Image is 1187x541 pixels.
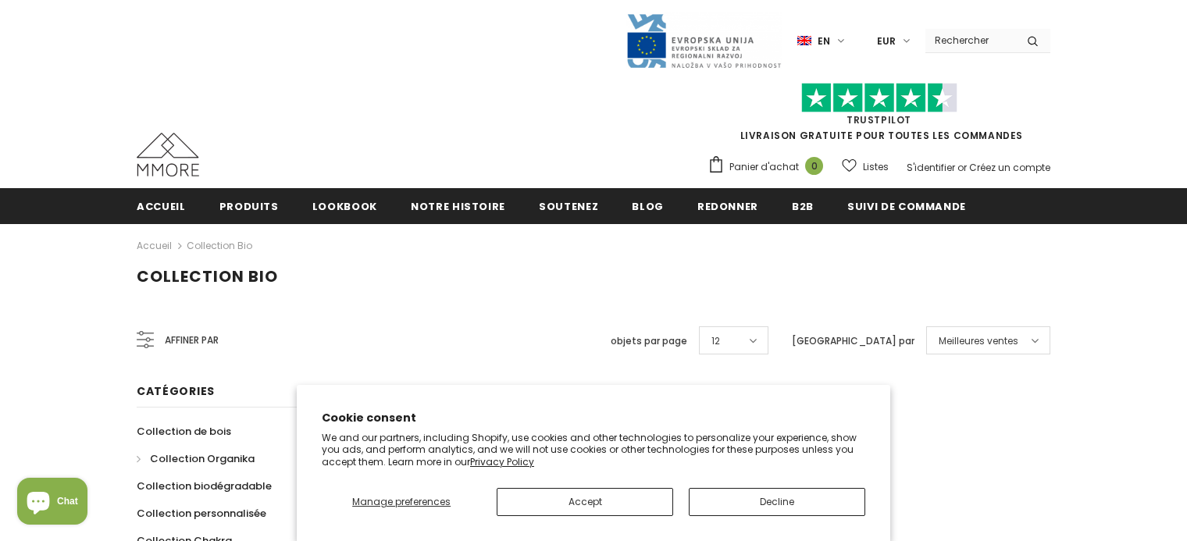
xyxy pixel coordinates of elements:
span: LIVRAISON GRATUITE POUR TOUTES LES COMMANDES [708,90,1050,142]
a: Produits [219,188,279,223]
a: Accueil [137,237,172,255]
span: EUR [877,34,896,49]
a: Accueil [137,188,186,223]
img: Javni Razpis [626,12,782,69]
span: Collection Bio [137,265,278,287]
a: Suivi de commande [847,188,966,223]
a: Notre histoire [411,188,505,223]
p: We and our partners, including Shopify, use cookies and other technologies to personalize your ex... [322,432,865,468]
span: Notre histoire [411,199,505,214]
label: objets par page [611,333,687,349]
span: or [957,161,967,174]
button: Accept [497,488,673,516]
img: Cas MMORE [137,133,199,176]
a: Collection personnalisée [137,500,266,527]
a: S'identifier [907,161,955,174]
a: Lookbook [312,188,377,223]
span: Listes [863,159,889,175]
a: Privacy Policy [470,455,534,468]
a: Panier d'achat 0 [708,155,831,179]
span: Collection personnalisée [137,506,266,521]
span: Redonner [697,199,758,214]
span: soutenez [539,199,598,214]
span: Lookbook [312,199,377,214]
span: Produits [219,199,279,214]
span: Collection Organika [150,451,255,466]
span: 0 [805,157,823,175]
a: Collection biodégradable [137,472,272,500]
span: Panier d'achat [729,159,799,175]
a: Listes [842,153,889,180]
button: Decline [689,488,865,516]
img: i-lang-1.png [797,34,811,48]
span: Blog [632,199,664,214]
span: Manage preferences [352,495,451,508]
a: Collection Organika [137,445,255,472]
a: Javni Razpis [626,34,782,47]
a: Créez un compte [969,161,1050,174]
a: Collection Bio [187,239,252,252]
a: Blog [632,188,664,223]
inbox-online-store-chat: Shopify online store chat [12,478,92,529]
a: Collection de bois [137,418,231,445]
label: [GEOGRAPHIC_DATA] par [792,333,914,349]
input: Search Site [925,29,1015,52]
a: Redonner [697,188,758,223]
h2: Cookie consent [322,410,865,426]
button: Manage preferences [322,488,481,516]
span: Collection de bois [137,424,231,439]
a: soutenez [539,188,598,223]
a: B2B [792,188,814,223]
span: Meilleures ventes [939,333,1018,349]
span: Suivi de commande [847,199,966,214]
img: Faites confiance aux étoiles pilotes [801,83,957,113]
span: B2B [792,199,814,214]
span: Affiner par [165,332,219,349]
span: Catégories [137,383,215,399]
span: 12 [711,333,720,349]
span: en [818,34,830,49]
span: Collection biodégradable [137,479,272,493]
span: Accueil [137,199,186,214]
a: TrustPilot [847,113,911,126]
